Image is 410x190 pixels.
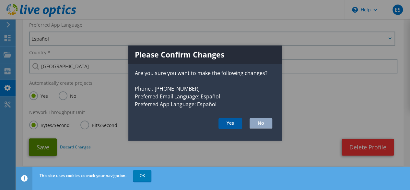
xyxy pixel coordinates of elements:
[128,69,282,77] p: Are you sure you want to make the following changes?
[250,118,272,129] button: No
[128,45,282,64] h1: Please Confirm Changes
[218,118,242,129] button: Yes
[128,85,282,108] p: Phone : [PHONE_NUMBER] Preferred Email Language: Español Preferred App Language: Español
[40,173,126,178] span: This site uses cookies to track your navigation.
[133,170,151,182] a: OK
